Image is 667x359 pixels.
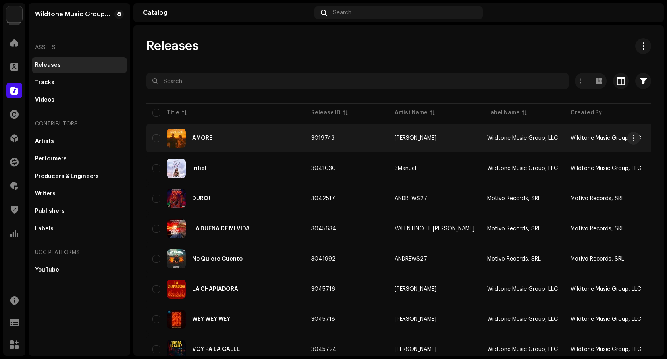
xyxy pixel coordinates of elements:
span: 3045634 [311,226,336,232]
span: Releases [146,38,199,54]
input: Search [146,73,569,89]
div: Labels [35,226,54,232]
div: Catalog [143,10,311,16]
span: Wildtone Music Group, LLC [487,286,558,292]
span: VALENTINO EL VALIENTE [395,226,474,232]
span: 3019743 [311,135,335,141]
span: Wildtone Music Group, LLC [487,166,558,171]
span: 3045716 [311,286,335,292]
span: Alex Boutique [395,347,474,352]
div: Producers & Engineers [35,173,99,179]
span: Motivo Records, SRL [487,226,541,232]
div: LA CHAPIADORA [192,286,238,292]
div: No Quiere Cuento [192,256,243,262]
div: ANDREWS27 [395,196,427,201]
div: YouTube [35,267,59,273]
span: Wildtone Music Group, LLC [571,347,641,352]
span: 3045718 [311,317,335,322]
span: Wildtone Music Group, LLC [571,166,641,171]
re-m-nav-item: Producers & Engineers [32,168,127,184]
div: [PERSON_NAME] [395,317,436,322]
re-m-nav-item: YouTube [32,262,127,278]
div: [PERSON_NAME] [395,347,436,352]
re-m-nav-item: Labels [32,221,127,237]
span: Wildtone Music Group, LLC [487,317,558,322]
span: Wildtone Music Group, LLC [571,135,641,141]
img: 9cc518e4-c2e1-415b-b772-3d679b399cf6 [167,189,186,208]
re-m-nav-item: Writers [32,186,127,202]
img: 43e6fb53-794e-41e1-a5a8-a432adc98581 [167,340,186,359]
div: VOY PA LA CALLE [192,347,240,352]
div: Artists [35,138,54,145]
img: 47f622ef-dd63-42cc-9b30-109ecdc179b1 [167,129,186,148]
span: Wildtone Music Group, LLC [571,317,641,322]
span: Search [333,10,351,16]
span: 3042517 [311,196,335,201]
div: Tracks [35,79,54,86]
span: Chriss Oz [395,135,474,141]
div: [PERSON_NAME] [395,135,436,141]
img: 56ee1dc6-7fe8-49ea-ac5b-f90bd4616a36 [167,219,186,238]
re-a-nav-header: Assets [32,38,127,57]
span: ANDREWS27 [395,196,474,201]
div: DURO! [192,196,210,201]
re-m-nav-item: Performers [32,151,127,167]
img: 12e8627f-94cc-43d3-a2db-046c24b12463 [167,310,186,329]
span: Wildtone Music Group, LLC [487,135,558,141]
span: Motivo Records, SRL [487,196,541,201]
div: AMORE [192,135,212,141]
div: Wildtone Music Group, LLC [35,11,111,17]
re-m-nav-item: Publishers [32,203,127,219]
div: Publishers [35,208,65,214]
span: 3041030 [311,166,336,171]
span: 3Manuel [395,166,474,171]
span: Alex Boutique [395,286,474,292]
span: Motivo Records, SRL [571,196,624,201]
div: Performers [35,156,67,162]
div: LA DUEÑA DE MI VIDA [192,226,250,232]
span: Motivo Records, SRL [571,226,624,232]
div: Releases [35,62,61,68]
span: 3041992 [311,256,335,262]
div: Label Name [487,109,520,117]
re-a-nav-header: Contributors [32,114,127,133]
re-m-nav-item: Releases [32,57,127,73]
div: Infiel [192,166,206,171]
div: Writers [35,191,56,197]
span: Motivo Records, SRL [487,256,541,262]
span: Motivo Records, SRL [571,256,624,262]
span: Wildtone Music Group, LLC [487,347,558,352]
div: Title [167,109,179,117]
span: ANDREWS27 [395,256,474,262]
img: aa772398-ca19-4ce3-ba2b-760008427378 [167,159,186,178]
div: [PERSON_NAME] [395,286,436,292]
img: 57727a21-410d-44f1-bd84-cc1f43ae0977 [167,280,186,299]
div: Videos [35,97,54,103]
span: Wildtone Music Group, LLC [571,286,641,292]
re-m-nav-item: Artists [32,133,127,149]
img: abc0e3fa-e51c-4a12-9903-b4b1eb38eaa6 [167,249,186,268]
span: Alex Boutique [395,317,474,322]
div: 3Manuel [395,166,416,171]
div: VALENTINO EL [PERSON_NAME] [395,226,474,232]
span: 3045724 [311,347,337,352]
div: ANDREWS27 [395,256,427,262]
div: Artist Name [395,109,428,117]
re-m-nav-item: Tracks [32,75,127,91]
img: 19060f3d-f868-4969-bb97-bb96d4ec6b68 [6,6,22,22]
div: WEY WEY WEY [192,317,230,322]
re-a-nav-header: UGC Platforms [32,243,127,262]
re-m-nav-item: Videos [32,92,127,108]
img: 9a078eff-000c-462f-b41a-cce8a97f701e [642,6,654,19]
div: Release ID [311,109,341,117]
